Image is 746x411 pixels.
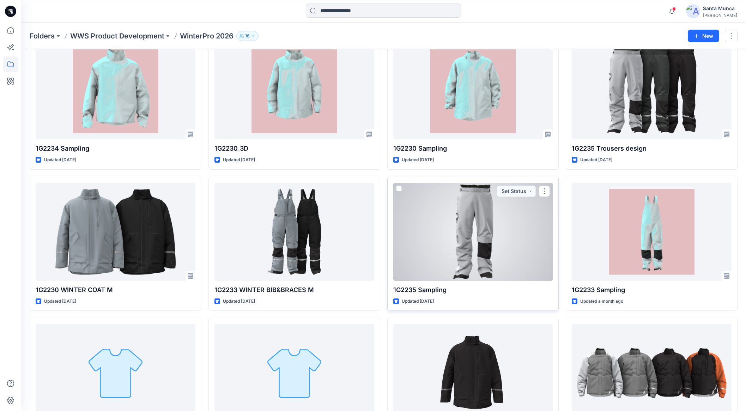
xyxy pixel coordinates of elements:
a: 1G2233 Sampling [572,183,732,281]
button: New [688,30,719,42]
a: 1G2235 Sampling [393,183,553,281]
p: 1G2230 WINTER COAT M [36,285,195,295]
p: 1G2235 Sampling [393,285,553,295]
p: Updated [DATE] [223,298,255,305]
p: 1G2233 WINTER BIB&BRACES M [214,285,374,295]
p: 1G2234 Sampling [36,144,195,153]
p: 1G2233 Sampling [572,285,732,295]
p: 1G2235 Trousers design [572,144,732,153]
div: [PERSON_NAME] [703,13,737,18]
p: Updated [DATE] [402,298,434,305]
p: Updated [DATE] [223,156,255,164]
button: 16 [236,31,259,41]
a: 1G2230_3D [214,41,374,139]
p: 1G2230_3D [214,144,374,153]
p: Updated [DATE] [402,156,434,164]
a: Folders [30,31,55,41]
a: 1G2235 Trousers design [572,41,732,139]
a: WWS Product Development [70,31,164,41]
a: 1G2233 WINTER BIB&BRACES M [214,183,374,281]
p: Updated a month ago [580,298,623,305]
p: 1G2230 Sampling [393,144,553,153]
img: avatar [686,4,700,18]
p: WinterPro 2026 [180,31,233,41]
p: 16 [245,32,250,40]
a: 1G2230 WINTER COAT M [36,183,195,281]
p: Updated [DATE] [44,298,76,305]
a: 1G2230 Sampling [393,41,553,139]
a: 1G2234 Sampling [36,41,195,139]
p: Updated [DATE] [580,156,612,164]
div: Santa Munca [703,4,737,13]
p: Updated [DATE] [44,156,76,164]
